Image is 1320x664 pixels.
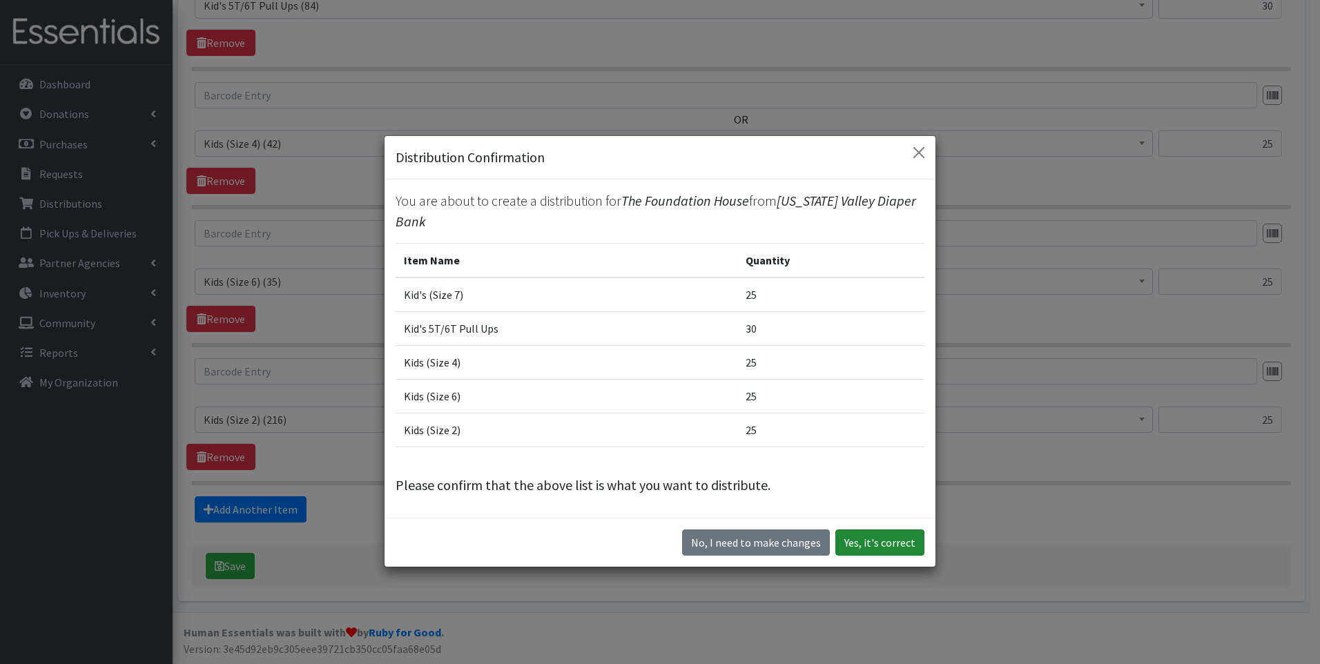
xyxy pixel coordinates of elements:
td: 25 [737,413,924,447]
td: 25 [737,346,924,380]
p: Please confirm that the above list is what you want to distribute. [396,475,924,496]
td: Kids (Size 4) [396,346,737,380]
span: The Foundation House [621,192,749,209]
button: No I need to make changes [682,529,830,556]
th: Quantity [737,244,924,278]
td: Kid's 5T/6T Pull Ups [396,312,737,346]
p: You are about to create a distribution for from [396,191,924,232]
td: Kids (Size 2) [396,413,737,447]
th: Item Name [396,244,737,278]
td: Kid's (Size 7) [396,277,737,312]
button: Close [908,141,930,164]
td: Kids (Size 6) [396,380,737,413]
h5: Distribution Confirmation [396,147,545,168]
td: 25 [737,380,924,413]
td: 25 [737,277,924,312]
td: 30 [737,312,924,346]
button: Yes, it's correct [835,529,924,556]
